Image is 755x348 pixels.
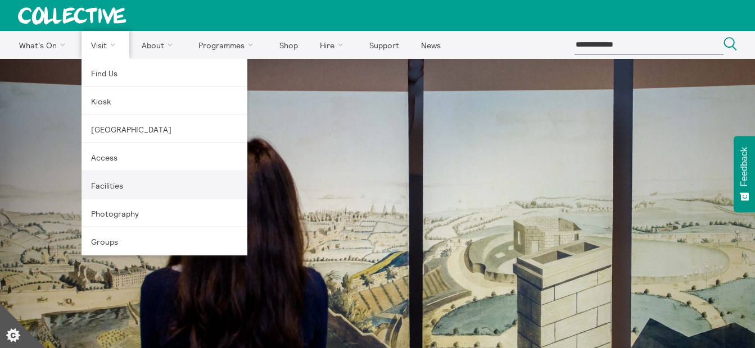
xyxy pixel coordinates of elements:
a: Hire [310,31,358,59]
a: News [411,31,450,59]
a: Visit [82,31,130,59]
a: Find Us [82,59,247,87]
span: Feedback [739,147,749,186]
a: Photography [82,199,247,227]
a: [GEOGRAPHIC_DATA] [82,115,247,143]
a: Support [359,31,409,59]
a: What's On [9,31,79,59]
button: Feedback - Show survey [734,136,755,212]
a: Programmes [189,31,268,59]
a: Groups [82,227,247,255]
a: Facilities [82,171,247,199]
a: About [132,31,187,59]
a: Kiosk [82,87,247,115]
a: Shop [269,31,308,59]
a: Access [82,143,247,171]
